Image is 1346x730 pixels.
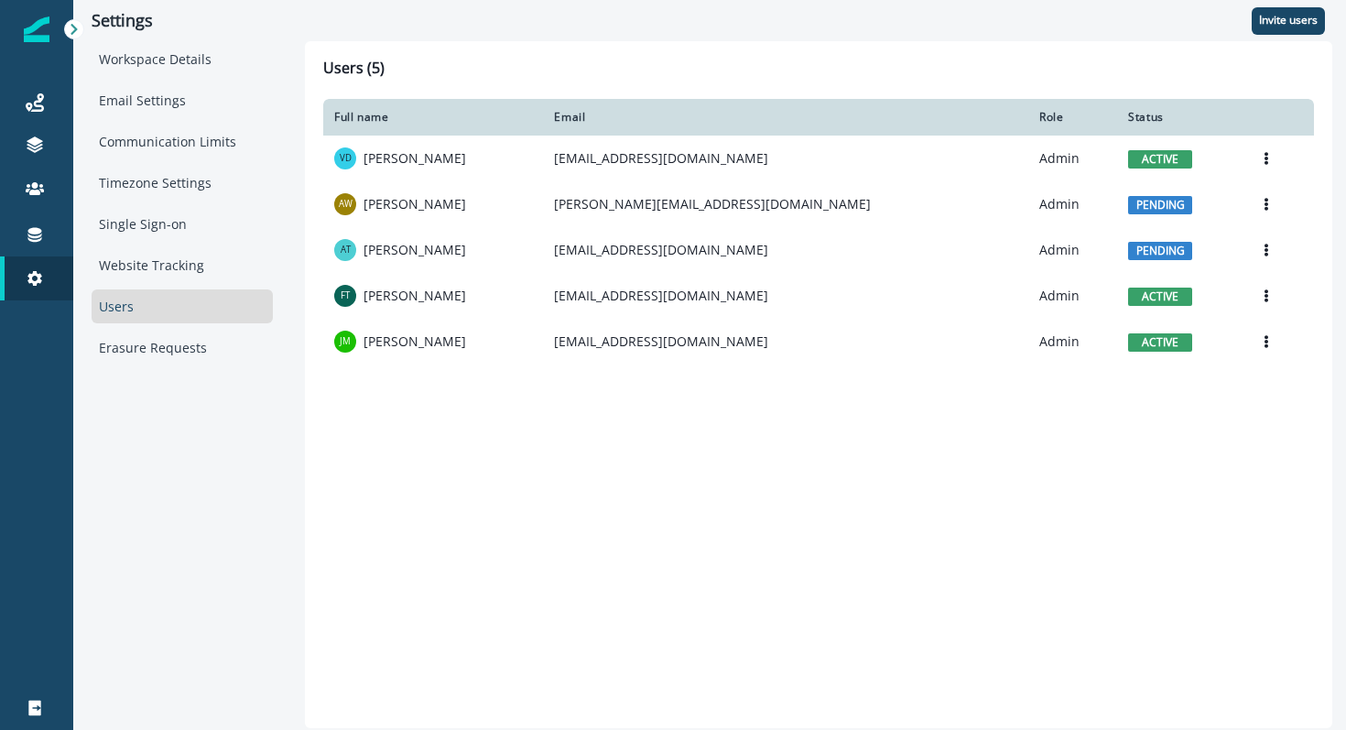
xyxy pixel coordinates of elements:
[364,287,466,305] p: [PERSON_NAME]
[1039,110,1106,125] div: Role
[1028,273,1117,319] td: Admin
[340,337,351,346] div: Johnny Mullen
[92,248,273,282] div: Website Tracking
[92,83,273,117] div: Email Settings
[1252,328,1281,355] button: Options
[1128,288,1192,306] span: active
[1252,236,1281,264] button: Options
[1252,282,1281,310] button: Options
[1259,14,1318,27] p: Invite users
[92,42,273,76] div: Workspace Details
[341,245,351,255] div: Allwin Tom
[543,319,1028,365] td: [EMAIL_ADDRESS][DOMAIN_NAME]
[1128,333,1192,352] span: active
[92,11,273,31] p: Settings
[1128,242,1192,260] span: pending
[364,149,466,168] p: [PERSON_NAME]
[341,291,350,300] div: Folarin Tella
[1128,196,1192,214] span: pending
[1028,319,1117,365] td: Admin
[92,207,273,241] div: Single Sign-on
[1252,145,1281,172] button: Options
[323,60,1314,84] h1: Users (5)
[92,166,273,200] div: Timezone Settings
[1028,227,1117,273] td: Admin
[554,110,1017,125] div: Email
[543,273,1028,319] td: [EMAIL_ADDRESS][DOMAIN_NAME]
[364,195,466,213] p: [PERSON_NAME]
[364,332,466,351] p: [PERSON_NAME]
[1028,181,1117,227] td: Admin
[543,136,1028,181] td: [EMAIL_ADDRESS][DOMAIN_NAME]
[1128,110,1230,125] div: Status
[543,181,1028,227] td: [PERSON_NAME][EMAIL_ADDRESS][DOMAIN_NAME]
[339,200,353,209] div: Alicia Wilson
[340,154,352,163] div: Vic Davis
[1252,191,1281,218] button: Options
[92,331,273,365] div: Erasure Requests
[1128,150,1192,169] span: active
[364,241,466,259] p: [PERSON_NAME]
[92,125,273,158] div: Communication Limits
[92,289,273,323] div: Users
[24,16,49,42] img: Inflection
[1252,7,1325,35] button: Invite users
[334,110,532,125] div: Full name
[1028,136,1117,181] td: Admin
[543,227,1028,273] td: [EMAIL_ADDRESS][DOMAIN_NAME]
